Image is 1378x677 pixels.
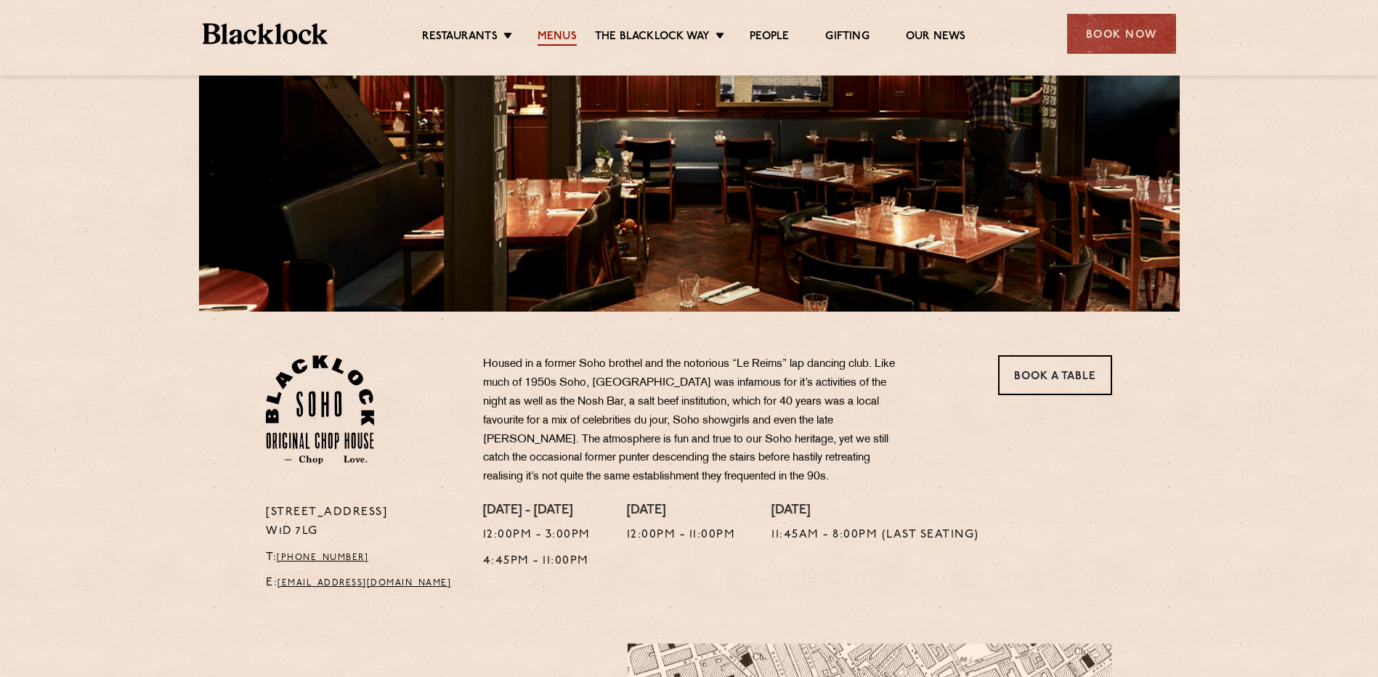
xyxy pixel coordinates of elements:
h4: [DATE] - [DATE] [483,503,591,519]
p: E: [266,574,461,593]
p: 12:00pm - 11:00pm [627,526,736,545]
p: 4:45pm - 11:00pm [483,552,591,571]
h4: [DATE] [627,503,736,519]
a: Gifting [825,30,869,46]
p: [STREET_ADDRESS] W1D 7LG [266,503,461,541]
p: 12:00pm - 3:00pm [483,526,591,545]
p: 11:45am - 8:00pm (Last seating) [771,526,979,545]
a: [EMAIL_ADDRESS][DOMAIN_NAME] [277,579,451,588]
a: Restaurants [422,30,498,46]
div: Book Now [1067,14,1176,54]
img: Soho-stamp-default.svg [266,355,374,464]
a: Our News [906,30,966,46]
a: [PHONE_NUMBER] [277,554,368,562]
a: People [750,30,789,46]
img: BL_Textured_Logo-footer-cropped.svg [203,23,328,44]
a: Menus [538,30,577,46]
a: The Blacklock Way [595,30,710,46]
p: T: [266,548,461,567]
h4: [DATE] [771,503,979,519]
p: Housed in a former Soho brothel and the notorious “Le Reims” lap dancing club. Like much of 1950s... [483,355,912,487]
a: Book a Table [998,355,1112,395]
